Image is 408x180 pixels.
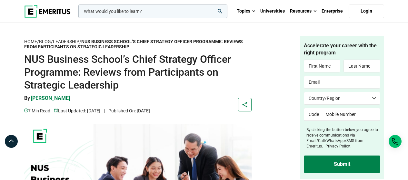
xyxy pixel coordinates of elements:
[306,127,380,149] label: By clicking the button below, you agree to receive communications via Email/Call/WhatsApp/SMS fro...
[24,109,28,112] img: video-views
[304,42,380,57] h4: Accelerate your career with the right program
[104,107,150,114] p: Published On: [DATE]
[31,95,70,107] a: [PERSON_NAME]
[24,39,37,44] a: Home
[24,107,50,114] p: 7 min read
[24,53,252,91] h1: NUS Business School’s Chief Strategy Officer Programme: Reviews from Participants on Strategic Le...
[24,39,243,50] strong: NUS Business School’s Chief Strategy Officer Programme: Reviews from Participants on Strategic Le...
[325,144,350,148] a: Privacy Policy
[349,5,384,18] a: Login
[104,108,105,113] span: |
[39,39,51,44] a: Blog
[343,60,380,72] input: Last Name
[304,108,321,121] input: Code
[54,107,100,114] p: Last Updated: [DATE]
[304,92,380,105] select: Country
[53,39,79,44] a: Leadership
[304,60,341,72] input: First Name
[24,95,30,101] span: By
[24,39,243,50] span: / / /
[78,5,227,18] input: woocommerce-product-search-field-0
[54,109,58,112] img: video-views
[31,95,70,102] p: [PERSON_NAME]
[304,76,380,89] input: Email
[304,156,380,173] input: Submit
[321,108,380,121] input: Mobile Number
